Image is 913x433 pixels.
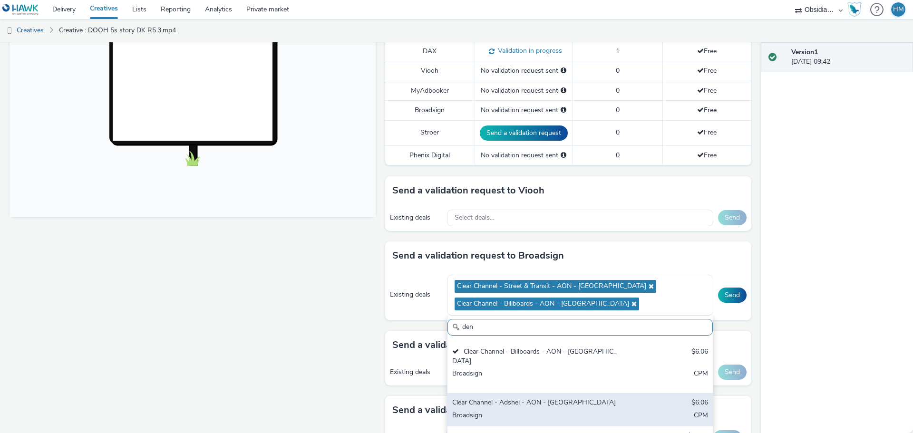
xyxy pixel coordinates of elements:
[616,128,620,137] span: 0
[447,319,713,336] input: Search......
[718,210,747,225] button: Send
[791,48,818,57] strong: Version 1
[480,151,568,160] div: No validation request sent
[561,151,566,160] div: Please select a deal below and click on Send to send a validation request to Phenix Digital.
[385,145,475,165] td: Phenix Digital
[385,41,475,61] td: DAX
[480,106,568,115] div: No validation request sent
[457,282,646,290] span: Clear Channel - Street & Transit - AON - [GEOGRAPHIC_DATA]
[697,128,717,137] span: Free
[452,411,621,422] div: Broadsign
[718,288,747,303] button: Send
[847,2,865,17] a: Hawk Academy
[893,2,904,17] div: HM
[697,106,717,115] span: Free
[390,367,442,377] div: Existing deals
[392,183,544,198] h3: Send a validation request to Viooh
[385,120,475,145] td: Stroer
[616,66,620,75] span: 0
[691,347,708,366] div: $6.06
[616,86,620,95] span: 0
[480,125,568,141] button: Send a validation request
[697,151,717,160] span: Free
[54,19,181,42] a: Creative : DOOH 5s story DK R5.3.mp4
[694,411,708,422] div: CPM
[791,48,905,67] div: [DATE] 09:42
[392,249,564,263] h3: Send a validation request to Broadsign
[616,47,620,56] span: 1
[697,86,717,95] span: Free
[616,106,620,115] span: 0
[480,66,568,76] div: No validation request sent
[390,213,442,222] div: Existing deals
[452,347,621,366] div: Clear Channel - Billboards - AON - [GEOGRAPHIC_DATA]
[392,338,576,352] h3: Send a validation request to MyAdbooker
[561,66,566,76] div: Please select a deal below and click on Send to send a validation request to Viooh.
[495,46,562,55] span: Validation in progress
[392,403,580,417] h3: Send a validation request to Phenix Digital
[616,151,620,160] span: 0
[691,398,708,409] div: $6.06
[2,4,39,16] img: undefined Logo
[5,26,14,36] img: dooh
[385,61,475,81] td: Viooh
[694,369,708,388] div: CPM
[452,369,621,388] div: Broadsign
[718,365,747,380] button: Send
[457,300,629,308] span: Clear Channel - Billboards - AON - [GEOGRAPHIC_DATA]
[561,86,566,96] div: Please select a deal below and click on Send to send a validation request to MyAdbooker.
[697,47,717,56] span: Free
[385,101,475,120] td: Broadsign
[455,214,494,222] span: Select deals...
[385,81,475,100] td: MyAdbooker
[697,66,717,75] span: Free
[847,2,862,17] img: Hawk Academy
[452,398,621,409] div: Clear Channel - Adshel - AON - [GEOGRAPHIC_DATA]
[561,106,566,115] div: Please select a deal below and click on Send to send a validation request to Broadsign.
[390,290,442,299] div: Existing deals
[480,86,568,96] div: No validation request sent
